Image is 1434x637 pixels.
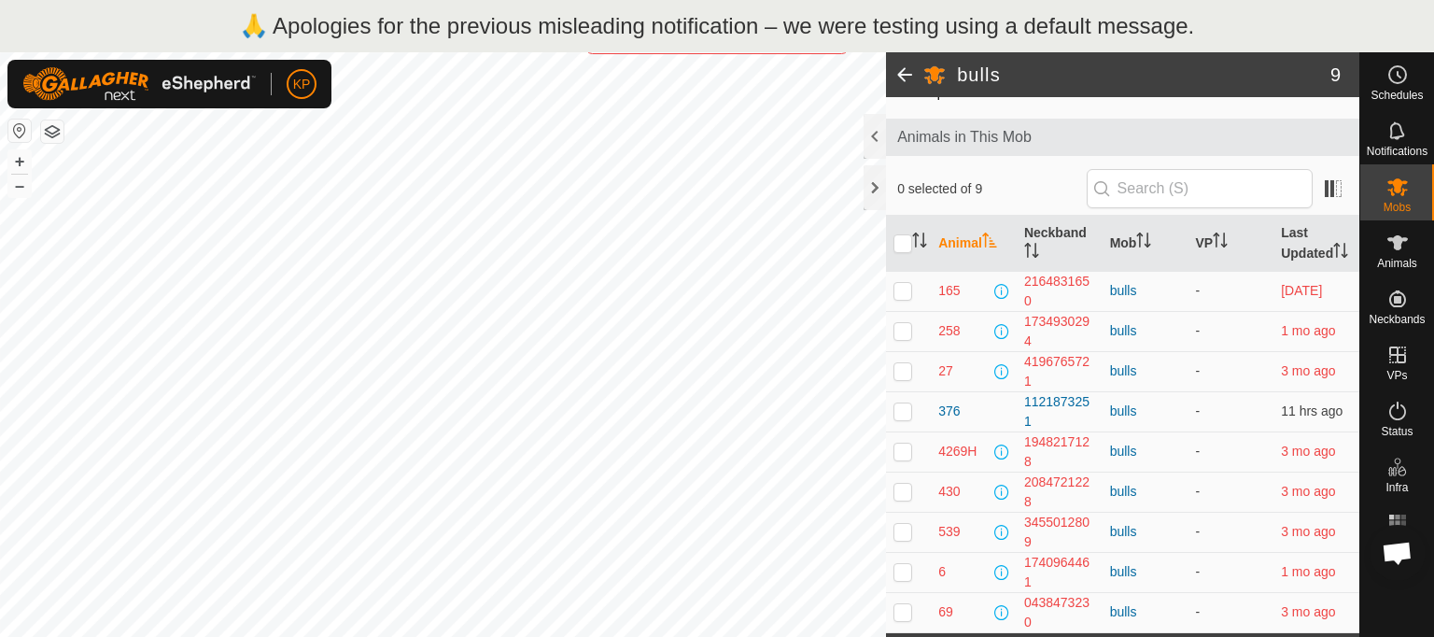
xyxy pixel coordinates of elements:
[41,120,63,143] button: Map Layers
[931,216,1017,272] th: Animal
[1024,473,1095,512] div: 2084721228
[1369,314,1425,325] span: Neckbands
[1385,482,1408,493] span: Infra
[1195,484,1200,499] app-display-virtual-paddock-transition: -
[897,179,1086,199] span: 0 selected of 9
[1136,235,1151,250] p-sorticon: Activate to sort
[240,9,1195,43] p: 🙏 Apologies for the previous misleading notification – we were testing using a default message.
[982,235,997,250] p-sorticon: Activate to sort
[1377,258,1417,269] span: Animals
[1195,283,1200,298] app-display-virtual-paddock-transition: -
[1017,216,1103,272] th: Neckband
[1281,323,1335,338] span: 3 Aug 2025, 8:08 pm
[1281,444,1335,459] span: 4 June 2025, 1:14 am
[1281,403,1343,418] span: 23 Sept 2025, 8:26 am
[1381,426,1413,437] span: Status
[1281,564,1335,579] span: 17 Aug 2025, 11:55 pm
[938,402,960,421] span: 376
[1110,602,1181,622] div: bulls
[1371,90,1423,101] span: Schedules
[8,150,31,173] button: +
[1195,604,1200,619] app-display-virtual-paddock-transition: -
[1110,442,1181,461] div: bulls
[938,482,960,502] span: 430
[1195,403,1200,418] app-display-virtual-paddock-transition: -
[1195,363,1200,378] app-display-virtual-paddock-transition: -
[1281,604,1335,619] span: 4 June 2025, 1:16 am
[1110,321,1181,341] div: bulls
[1281,363,1335,378] span: 4 June 2025, 1:23 am
[1281,484,1335,499] span: 4 June 2025, 1:05 am
[912,235,927,250] p-sorticon: Activate to sort
[1024,553,1095,592] div: 1740964461
[1024,312,1095,351] div: 1734930294
[1195,524,1200,539] app-display-virtual-paddock-transition: -
[938,562,946,582] span: 6
[1330,61,1341,89] span: 9
[1110,482,1181,502] div: bulls
[1110,361,1181,381] div: bulls
[1370,525,1426,581] div: Open chat
[1195,444,1200,459] app-display-virtual-paddock-transition: -
[8,175,31,197] button: –
[1024,272,1095,311] div: 2164831650
[1195,564,1200,579] app-display-virtual-paddock-transition: -
[1024,246,1039,261] p-sorticon: Activate to sort
[1110,562,1181,582] div: bulls
[1273,216,1359,272] th: Last Updated
[1195,323,1200,338] app-display-virtual-paddock-transition: -
[1024,593,1095,632] div: 0438473230
[1024,392,1095,432] div: 1121873251
[1024,432,1095,472] div: 1948217128
[1024,352,1095,391] div: 4196765721
[1110,522,1181,542] div: bulls
[1103,216,1188,272] th: Mob
[1110,281,1181,301] div: bulls
[1281,524,1335,539] span: 4 June 2025, 1:15 am
[1087,169,1313,208] input: Search (S)
[8,120,31,142] button: Reset Map
[938,321,960,341] span: 258
[938,442,977,461] span: 4269H
[1333,246,1348,261] p-sorticon: Activate to sort
[938,361,953,381] span: 27
[1024,513,1095,552] div: 3455012809
[938,602,953,622] span: 69
[1384,202,1411,213] span: Mobs
[938,281,960,301] span: 165
[897,126,1348,149] span: Animals in This Mob
[22,67,256,101] img: Gallagher Logo
[1188,216,1273,272] th: VP
[938,522,960,542] span: 539
[957,64,1330,86] h2: bulls
[1386,370,1407,381] span: VPs
[1367,146,1427,157] span: Notifications
[293,75,311,94] span: KP
[1281,283,1322,298] span: 12 Sept 2025, 4:37 pm
[1213,235,1228,250] p-sorticon: Activate to sort
[1110,402,1181,421] div: bulls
